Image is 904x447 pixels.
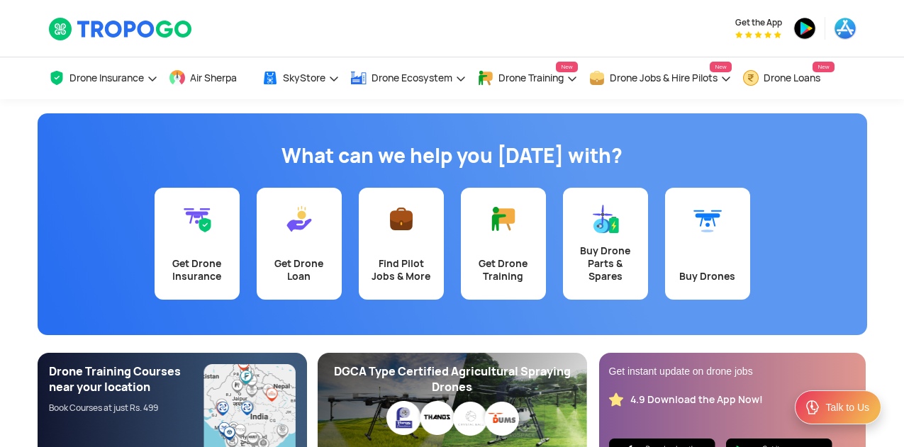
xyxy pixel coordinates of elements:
[183,205,211,233] img: Get Drone Insurance
[742,57,835,99] a: Drone LoansNew
[610,72,718,84] span: Drone Jobs & Hire Pilots
[49,402,204,414] div: Book Courses at just Rs. 499
[69,72,144,84] span: Drone Insurance
[710,62,731,72] span: New
[591,205,620,233] img: Buy Drone Parts & Spares
[764,72,820,84] span: Drone Loans
[498,72,564,84] span: Drone Training
[609,392,623,407] img: star_rating
[556,62,577,72] span: New
[48,142,856,170] h1: What can we help you [DATE] with?
[372,72,452,84] span: Drone Ecosystem
[367,257,435,283] div: Find Pilot Jobs & More
[350,57,467,99] a: Drone Ecosystem
[630,393,763,407] div: 4.9 Download the App Now!
[793,17,816,40] img: playstore
[163,257,231,283] div: Get Drone Insurance
[693,205,722,233] img: Buy Drones
[48,17,194,41] img: TropoGo Logo
[469,257,537,283] div: Get Drone Training
[813,62,834,72] span: New
[563,188,648,300] a: Buy Drone Parts & Spares
[190,72,237,84] span: Air Sherpa
[735,31,781,38] img: App Raking
[674,270,742,283] div: Buy Drones
[329,364,576,395] div: DGCA Type Certified Agricultural Spraying Drones
[359,188,444,300] a: Find Pilot Jobs & More
[169,57,251,99] a: Air Sherpa
[477,57,578,99] a: Drone TrainingNew
[489,205,518,233] img: Get Drone Training
[834,17,856,40] img: appstore
[387,205,415,233] img: Find Pilot Jobs & More
[49,364,204,395] div: Drone Training Courses near your location
[735,17,782,28] span: Get the App
[283,72,325,84] span: SkyStore
[285,205,313,233] img: Get Drone Loan
[461,188,546,300] a: Get Drone Training
[265,257,333,283] div: Get Drone Loan
[609,364,856,378] div: Get instant update on drone jobs
[826,400,869,414] div: Talk to Us
[665,188,750,300] a: Buy Drones
[155,188,240,300] a: Get Drone Insurance
[571,244,640,283] div: Buy Drone Parts & Spares
[48,57,158,99] a: Drone Insurance
[262,57,340,99] a: SkyStore
[257,188,342,300] a: Get Drone Loan
[804,399,821,416] img: ic_Support.svg
[588,57,732,99] a: Drone Jobs & Hire PilotsNew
